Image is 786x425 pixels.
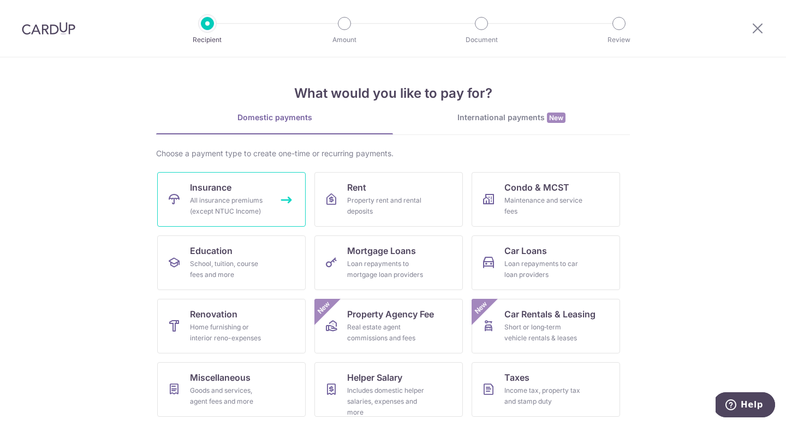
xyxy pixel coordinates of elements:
[314,299,463,353] a: Property Agency FeeReal estate agent commissions and feesNew
[156,148,630,159] div: Choose a payment type to create one-time or recurring payments.
[190,308,237,321] span: Renovation
[472,299,620,353] a: Car Rentals & LeasingShort or long‑term vehicle rentals & leasesNew
[504,308,596,321] span: Car Rentals & Leasing
[190,371,251,384] span: Miscellaneous
[156,84,630,103] h4: What would you like to pay for?
[504,371,529,384] span: Taxes
[504,181,569,194] span: Condo & MCST
[25,8,47,17] span: Help
[441,34,522,45] p: Document
[472,362,620,417] a: TaxesIncome tax, property tax and stamp duty
[315,299,333,317] span: New
[314,172,463,227] a: RentProperty rent and rental deposits
[579,34,659,45] p: Review
[393,112,630,123] div: International payments
[190,181,231,194] span: Insurance
[347,322,426,344] div: Real estate agent commissions and fees
[504,244,547,257] span: Car Loans
[347,195,426,217] div: Property rent and rental deposits
[472,172,620,227] a: Condo & MCSTMaintenance and service fees
[190,244,233,257] span: Education
[22,22,75,35] img: CardUp
[156,112,393,123] div: Domestic payments
[347,181,366,194] span: Rent
[547,113,565,123] span: New
[347,371,402,384] span: Helper Salary
[472,235,620,290] a: Car LoansLoan repayments to car loan providers
[157,172,306,227] a: InsuranceAll insurance premiums (except NTUC Income)
[190,195,269,217] div: All insurance premiums (except NTUC Income)
[347,385,426,418] div: Includes domestic helper salaries, expenses and more
[157,235,306,290] a: EducationSchool, tuition, course fees and more
[347,244,416,257] span: Mortgage Loans
[347,308,434,321] span: Property Agency Fee
[314,362,463,417] a: Helper SalaryIncludes domestic helper salaries, expenses and more
[190,385,269,407] div: Goods and services, agent fees and more
[504,322,583,344] div: Short or long‑term vehicle rentals & leases
[347,258,426,280] div: Loan repayments to mortgage loan providers
[157,299,306,353] a: RenovationHome furnishing or interior reno-expenses
[504,385,583,407] div: Income tax, property tax and stamp duty
[304,34,385,45] p: Amount
[190,322,269,344] div: Home furnishing or interior reno-expenses
[314,235,463,290] a: Mortgage LoansLoan repayments to mortgage loan providers
[504,195,583,217] div: Maintenance and service fees
[716,392,775,420] iframe: Opens a widget where you can find more information
[472,299,490,317] span: New
[504,258,583,280] div: Loan repayments to car loan providers
[190,258,269,280] div: School, tuition, course fees and more
[157,362,306,417] a: MiscellaneousGoods and services, agent fees and more
[167,34,248,45] p: Recipient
